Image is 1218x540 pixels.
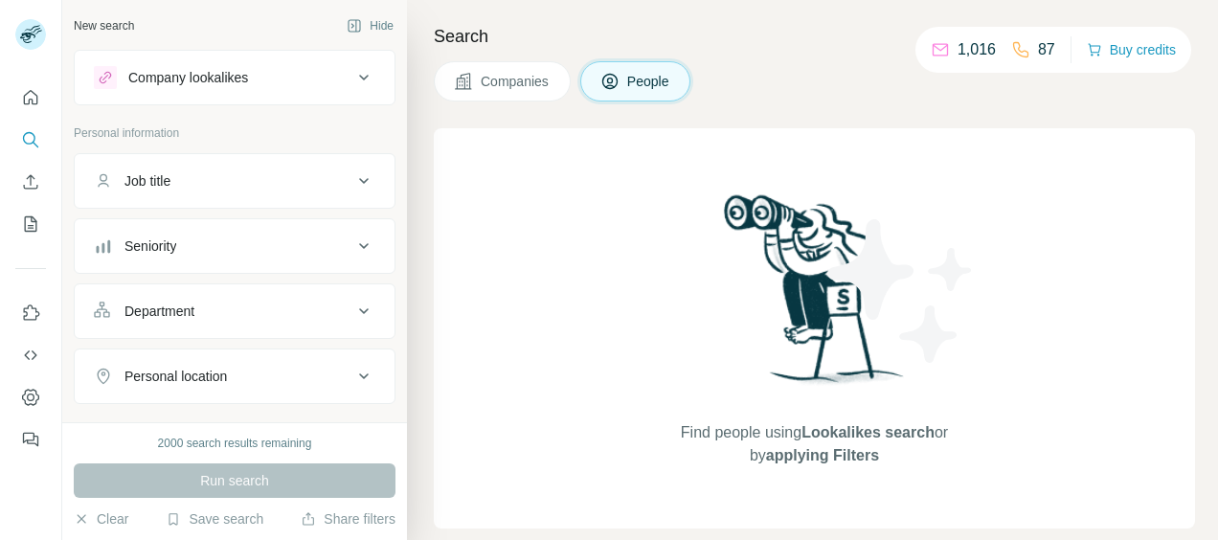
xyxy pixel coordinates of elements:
button: My lists [15,207,46,241]
div: New search [74,17,134,34]
span: Lookalikes search [801,424,935,440]
button: Dashboard [15,380,46,415]
button: Department [75,288,395,334]
button: Enrich CSV [15,165,46,199]
div: 2000 search results remaining [158,435,312,452]
img: Surfe Illustration - Woman searching with binoculars [715,190,914,403]
span: Find people using or by [661,421,967,467]
button: Quick start [15,80,46,115]
button: Clear [74,509,128,529]
button: Search [15,123,46,157]
span: People [627,72,671,91]
p: 87 [1038,38,1055,61]
div: Department [124,302,194,321]
img: Surfe Illustration - Stars [815,205,987,377]
button: Use Surfe on LinkedIn [15,296,46,330]
button: Buy credits [1087,36,1176,63]
button: Seniority [75,223,395,269]
button: Use Surfe API [15,338,46,372]
div: Seniority [124,236,176,256]
button: Share filters [301,509,395,529]
p: Personal information [74,124,395,142]
button: Save search [166,509,263,529]
span: Companies [481,72,551,91]
span: applying Filters [766,447,879,463]
h4: Search [434,23,1195,50]
button: Company lookalikes [75,55,395,101]
button: Personal location [75,353,395,399]
button: Feedback [15,422,46,457]
div: Company lookalikes [128,68,248,87]
button: Job title [75,158,395,204]
div: Job title [124,171,170,191]
div: Personal location [124,367,227,386]
button: Hide [333,11,407,40]
p: 1,016 [958,38,996,61]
